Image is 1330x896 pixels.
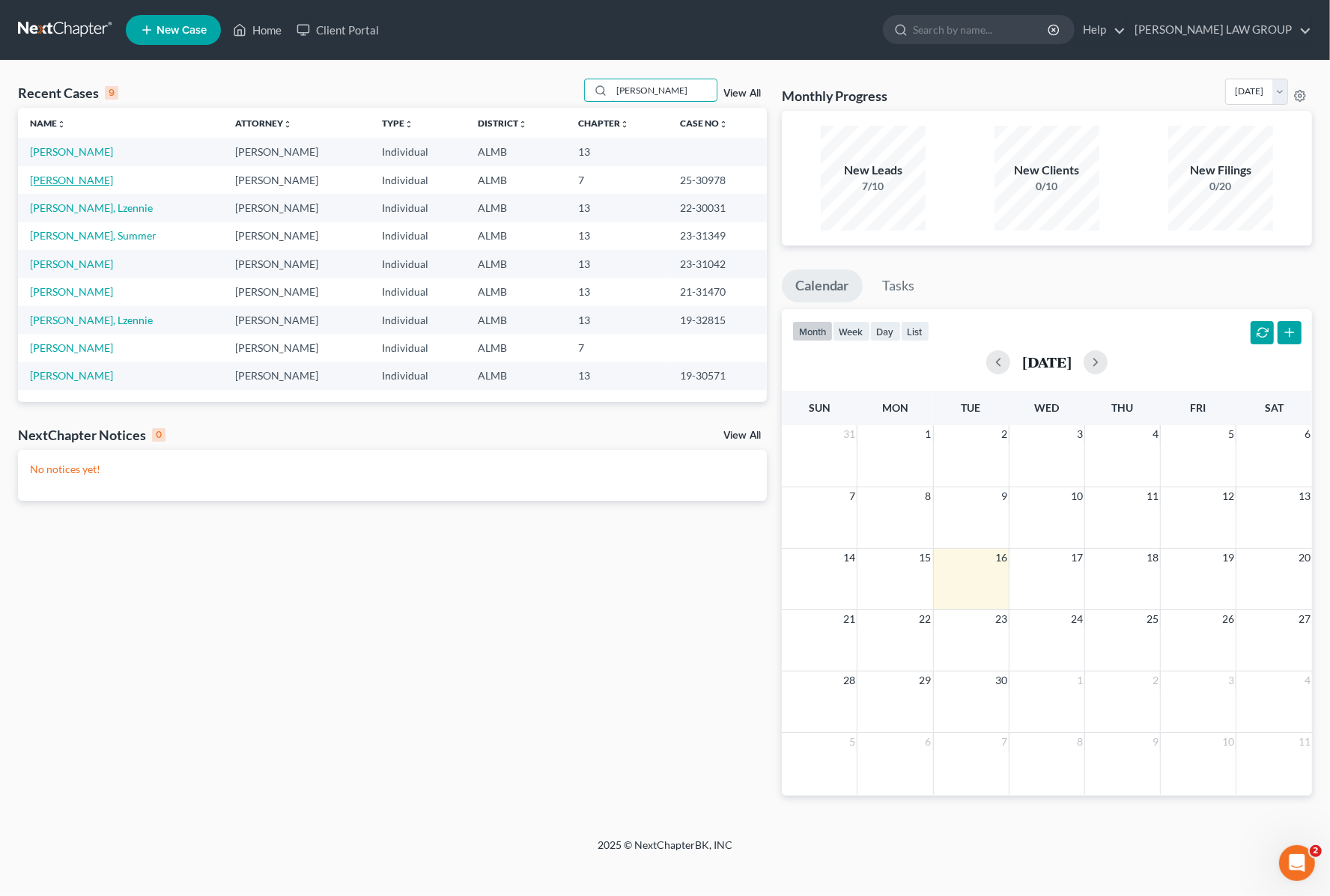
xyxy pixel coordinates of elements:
[1297,487,1312,505] span: 13
[1127,16,1311,43] a: [PERSON_NAME] LAW GROUP
[30,145,113,158] a: [PERSON_NAME]
[370,138,466,165] td: Individual
[669,194,767,222] td: 22-30031
[848,733,857,751] span: 5
[30,229,157,242] a: [PERSON_NAME], Summer
[1191,401,1206,414] span: Fri
[882,401,908,414] span: Mon
[30,285,113,298] a: [PERSON_NAME]
[669,222,767,250] td: 23-31349
[370,306,466,334] td: Individual
[782,269,863,302] a: Calendar
[1297,549,1312,567] span: 20
[478,118,527,129] a: Districtunfold_more
[566,194,669,222] td: 13
[30,341,113,354] a: [PERSON_NAME]
[1000,487,1009,505] span: 9
[566,250,669,278] td: 13
[924,733,933,751] span: 6
[157,25,207,36] span: New Case
[466,166,566,194] td: ALMB
[1151,733,1160,751] span: 9
[1034,401,1059,414] span: Wed
[918,549,933,567] span: 15
[30,257,113,270] a: [PERSON_NAME]
[962,401,981,414] span: Tue
[223,166,369,194] td: [PERSON_NAME]
[1075,733,1084,751] span: 8
[1000,425,1009,443] span: 2
[223,278,369,305] td: [PERSON_NAME]
[669,250,767,278] td: 23-31042
[466,278,566,305] td: ALMB
[1112,401,1134,414] span: Thu
[1279,845,1315,881] iframe: Intercom live chat
[223,222,369,250] td: [PERSON_NAME]
[289,16,386,43] a: Client Portal
[995,179,1099,194] div: 0/10
[723,88,761,99] a: View All
[681,118,729,129] a: Case Nounfold_more
[466,194,566,222] td: ALMB
[809,401,831,414] span: Sun
[566,138,669,165] td: 13
[404,120,413,129] i: unfold_more
[1145,610,1160,628] span: 25
[466,334,566,362] td: ALMB
[1221,549,1236,567] span: 19
[1151,671,1160,689] span: 2
[223,138,369,165] td: [PERSON_NAME]
[848,487,857,505] span: 7
[370,334,466,362] td: Individual
[792,321,833,341] button: month
[57,120,66,129] i: unfold_more
[18,84,118,102] div: Recent Cases
[994,610,1009,628] span: 23
[1221,610,1236,628] span: 26
[30,174,113,186] a: [PERSON_NAME]
[466,306,566,334] td: ALMB
[995,162,1099,179] div: New Clients
[994,549,1009,567] span: 16
[620,120,629,129] i: unfold_more
[1310,845,1322,857] span: 2
[612,79,717,101] input: Search by name...
[842,671,857,689] span: 28
[842,425,857,443] span: 31
[1145,487,1160,505] span: 11
[1069,487,1084,505] span: 10
[1297,733,1312,751] span: 11
[223,194,369,222] td: [PERSON_NAME]
[1075,16,1126,43] a: Help
[238,838,1092,865] div: 2025 © NextChapterBK, INC
[566,278,669,305] td: 13
[283,120,292,129] i: unfold_more
[225,16,289,43] a: Home
[466,250,566,278] td: ALMB
[1069,549,1084,567] span: 17
[821,162,926,179] div: New Leads
[1168,162,1273,179] div: New Filings
[720,120,729,129] i: unfold_more
[466,362,566,390] td: ALMB
[669,278,767,305] td: 21-31470
[723,430,761,441] a: View All
[1227,425,1236,443] span: 5
[223,362,369,390] td: [PERSON_NAME]
[1168,179,1273,194] div: 0/20
[18,426,166,444] div: NextChapter Notices
[669,166,767,194] td: 25-30978
[918,671,933,689] span: 29
[833,321,870,341] button: week
[370,194,466,222] td: Individual
[235,118,292,129] a: Attorneyunfold_more
[669,306,767,334] td: 19-32815
[869,269,929,302] a: Tasks
[30,118,66,129] a: Nameunfold_more
[1221,487,1236,505] span: 12
[30,314,153,326] a: [PERSON_NAME], Lzennie
[152,428,166,442] div: 0
[1265,401,1284,414] span: Sat
[1075,671,1084,689] span: 1
[370,362,466,390] td: Individual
